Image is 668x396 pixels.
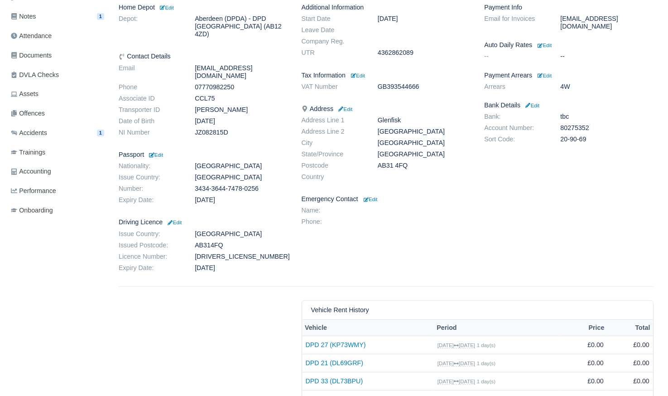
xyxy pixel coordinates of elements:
[295,128,371,135] dt: Address Line 2
[166,220,182,225] small: Edit
[554,113,660,121] dd: tbc
[306,340,430,350] a: DPD 27 (KP73WMY)
[7,144,108,161] a: Trainings
[554,83,660,91] dd: 4W
[11,70,59,80] span: DVLA Checks
[337,106,352,112] small: Edit
[11,147,45,158] span: Trainings
[295,15,371,23] dt: Start Date
[477,343,495,348] small: 1 day(s)
[97,13,104,20] span: 1
[554,15,660,30] dd: [EMAIL_ADDRESS][DOMAIN_NAME]
[554,135,660,143] dd: 20-90-69
[302,195,471,203] h6: Emergency Contact
[437,361,475,367] small: [DATE] [DATE]
[562,354,607,372] td: £0.00
[607,354,653,372] td: £0.00
[349,72,365,79] a: Edit
[7,105,108,122] a: Offences
[11,166,51,177] span: Accounting
[437,343,475,348] small: [DATE] [DATE]
[302,319,434,336] th: Vehicle
[607,372,653,391] td: £0.00
[295,83,371,91] dt: VAT Number
[112,83,188,91] dt: Phone
[112,15,188,38] dt: Depot:
[112,196,188,204] dt: Expiry Date:
[524,101,539,109] a: Edit
[112,185,188,193] dt: Number:
[477,135,553,143] dt: Sort Code:
[112,117,188,125] dt: Date of Birth
[112,174,188,181] dt: Issue Country:
[188,185,294,193] dd: 3434-3644-7478-0256
[11,89,38,99] span: Assets
[295,139,371,147] dt: City
[159,5,174,10] small: Edit
[351,73,365,78] small: Edit
[112,162,188,170] dt: Nationality:
[484,72,654,79] h6: Payment Arrears
[623,353,668,396] iframe: Chat Widget
[302,105,471,113] h6: Address
[119,218,288,226] h6: Driving Licence
[188,196,294,204] dd: [DATE]
[477,361,495,366] small: 1 day(s)
[295,150,371,158] dt: State/Province
[538,43,552,48] small: Edit
[188,117,294,125] dd: [DATE]
[148,151,163,158] a: Edit
[477,124,553,132] dt: Account Number:
[7,124,108,142] a: Accidents 1
[7,163,108,180] a: Accounting
[188,264,294,272] dd: [DATE]
[477,15,553,30] dt: Email for Invoices
[188,83,294,91] dd: 07770982250
[112,241,188,249] dt: Issued Postcode:
[302,4,471,11] h6: Additional Information
[7,27,108,45] a: Attendance
[188,15,294,38] dd: Aberdeen (DPDA) - DPD [GEOGRAPHIC_DATA] (AB12 4ZD)
[437,379,475,385] small: [DATE] [DATE]
[295,49,371,57] dt: UTR
[11,108,45,119] span: Offences
[295,116,371,124] dt: Address Line 1
[188,162,294,170] dd: [GEOGRAPHIC_DATA]
[7,202,108,219] a: Onboarding
[112,253,188,261] dt: Licence Number:
[295,26,371,34] dt: Leave Date
[536,72,552,79] a: Edit
[188,95,294,102] dd: CCL75
[371,162,477,169] dd: AB31 4FQ
[554,124,660,132] dd: 80275352
[484,101,654,109] h6: Bank Details
[112,264,188,272] dt: Expiry Date:
[477,379,495,384] small: 1 day(s)
[477,83,553,91] dt: Arrears
[371,83,477,91] dd: GB393544666
[295,38,371,45] dt: Company Reg.
[295,173,371,181] dt: Country
[371,49,477,57] dd: 4362862089
[337,105,352,112] a: Edit
[371,128,477,135] dd: [GEOGRAPHIC_DATA]
[148,152,163,158] small: Edit
[7,47,108,64] a: Documents
[306,358,430,368] a: DPD 21 (DL69GRF)
[562,319,607,336] th: Price
[119,151,288,159] h6: Passport
[112,129,188,136] dt: NI Number
[11,128,47,138] span: Accidents
[295,162,371,169] dt: Postcode
[562,336,607,354] td: £0.00
[11,186,56,196] span: Performance
[188,129,294,136] dd: JZ082815D
[484,4,654,11] h6: Payment Info
[112,64,188,80] dt: Email
[554,53,660,60] dd: --
[188,253,294,261] dd: [DRIVERS_LICENSE_NUMBER]
[7,66,108,84] a: DVLA Checks
[371,15,477,23] dd: [DATE]
[607,319,653,336] th: Total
